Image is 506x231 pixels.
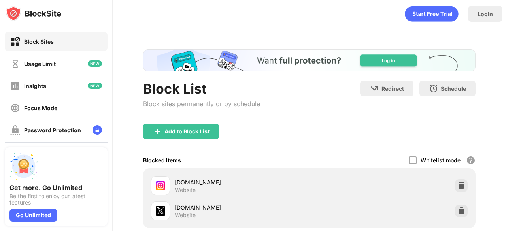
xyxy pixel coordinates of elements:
[24,38,54,45] div: Block Sites
[175,178,310,186] div: [DOMAIN_NAME]
[93,125,102,135] img: lock-menu.svg
[24,105,57,111] div: Focus Mode
[88,60,102,67] img: new-icon.svg
[156,206,165,216] img: favicons
[10,37,20,47] img: block-on.svg
[381,85,404,92] div: Redirect
[143,100,260,108] div: Block sites permanently or by schedule
[9,184,103,192] div: Get more. Go Unlimited
[478,11,493,17] div: Login
[6,6,61,21] img: logo-blocksite.svg
[10,103,20,113] img: focus-off.svg
[9,209,57,222] div: Go Unlimited
[156,181,165,190] img: favicons
[24,83,46,89] div: Insights
[175,203,310,212] div: [DOMAIN_NAME]
[164,128,210,135] div: Add to Block List
[175,212,196,219] div: Website
[10,125,20,135] img: password-protection-off.svg
[10,81,20,91] img: insights-off.svg
[175,186,196,193] div: Website
[441,85,466,92] div: Schedule
[24,127,81,133] div: Password Protection
[24,60,56,67] div: Usage Limit
[9,193,103,206] div: Be the first to enjoy our latest features
[143,49,476,71] iframe: Banner
[143,157,181,163] div: Blocked Items
[9,152,38,180] img: push-unlimited.svg
[405,6,459,22] div: animation
[143,81,260,97] div: Block List
[88,83,102,89] img: new-icon.svg
[421,157,461,163] div: Whitelist mode
[10,59,20,69] img: time-usage-off.svg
